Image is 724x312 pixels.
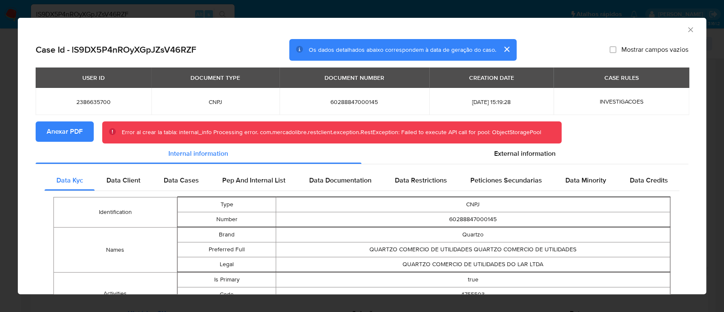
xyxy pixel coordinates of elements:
td: true [276,273,670,287]
span: 2386635700 [46,98,141,106]
div: closure-recommendation-modal [18,18,706,294]
span: CNPJ [162,98,269,106]
td: Code [177,287,276,302]
h2: Case Id - lS9DX5P4nROyXGpJZsV46RZF [36,44,196,55]
td: Number [177,212,276,227]
input: Mostrar campos vazios [609,46,616,53]
td: Brand [177,228,276,242]
span: Data Restrictions [395,175,447,185]
td: Quartzo [276,228,670,242]
span: 60288847000145 [290,98,419,106]
td: Preferred Full [177,242,276,257]
span: Mostrar campos vazios [621,45,688,54]
span: Os dados detalhados abaixo correspondem à data de geração do caso. [309,45,496,54]
span: Data Documentation [309,175,371,185]
td: 4755503 [276,287,670,302]
span: Anexar PDF [47,122,83,141]
td: QUARTZO COMERCIO DE UTILIDADES DO LAR LTDA [276,257,670,272]
td: Identification [54,197,177,228]
td: CNPJ [276,197,670,212]
span: INVESTIGACOES [599,97,643,106]
span: Data Kyc [56,175,83,185]
div: USER ID [77,70,110,85]
span: Peticiones Secundarias [470,175,542,185]
td: Legal [177,257,276,272]
button: Fechar a janela [686,25,694,33]
div: Detailed info [36,143,688,164]
div: DOCUMENT TYPE [185,70,245,85]
div: Error al crear la tabla: internal_info Processing error. com.mercadolibre.restclient.exception.Re... [122,128,541,137]
button: cerrar [496,39,517,59]
div: CREATION DATE [464,70,519,85]
span: External information [494,149,556,158]
span: Data Minority [565,175,606,185]
span: Data Client [106,175,140,185]
span: Internal information [168,149,228,158]
span: Data Cases [164,175,199,185]
div: DOCUMENT NUMBER [319,70,389,85]
td: Names [54,228,177,273]
td: Type [177,197,276,212]
td: Is Primary [177,273,276,287]
button: Anexar PDF [36,121,94,142]
div: CASE RULES [599,70,643,85]
span: Data Credits [629,175,668,185]
span: [DATE] 15:19:28 [439,98,544,106]
span: Pep And Internal List [222,175,285,185]
div: Detailed internal info [45,170,679,191]
td: 60288847000145 [276,212,670,227]
td: QUARTZO COMERCIO DE UTILIDADES QUARTZO COMERCIO DE UTILIDADES [276,242,670,257]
